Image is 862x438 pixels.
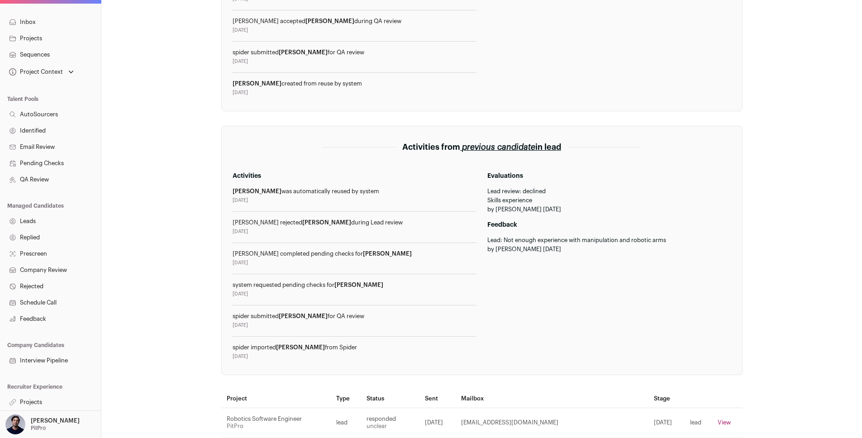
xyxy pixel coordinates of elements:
[487,220,731,229] h3: Feedback
[419,390,456,408] th: Sent
[487,188,731,195] div: Lead review: declined
[31,424,46,432] p: PitPro
[402,141,561,153] h2: Activities from
[5,414,25,434] img: 1207525-medium_jpg
[419,408,456,438] td: [DATE]
[331,408,361,438] td: lead
[233,81,281,86] span: [PERSON_NAME]
[233,344,476,351] div: spider imported from Spider
[456,408,648,438] td: [EMAIL_ADDRESS][DOMAIN_NAME]
[221,390,331,408] th: Project
[361,408,419,438] td: responded
[648,408,685,438] td: [DATE]
[221,408,331,438] td: Robotics Software Engineer
[279,313,328,319] span: [PERSON_NAME]
[487,237,731,244] div: Lead: Not enough experience with manipulation and robotic arms
[279,49,328,55] span: [PERSON_NAME]
[462,143,535,151] span: previous candidate
[233,188,281,194] span: [PERSON_NAME]
[233,171,476,181] h3: Activities
[233,197,476,204] div: [DATE]
[487,206,731,213] div: by [PERSON_NAME] [DATE]
[685,408,712,438] td: lead
[456,390,648,408] th: Mailbox
[233,219,476,226] div: [PERSON_NAME] rejected during Lead review
[233,281,476,289] div: system requested pending checks for
[718,419,731,425] a: View
[305,18,354,24] span: [PERSON_NAME]
[233,58,476,65] div: [DATE]
[233,290,476,298] div: [DATE]
[233,80,476,87] div: created from reuse by system
[363,251,412,257] span: [PERSON_NAME]
[302,219,351,225] span: [PERSON_NAME]
[487,171,731,181] h3: Evaluations
[460,143,561,151] a: previous candidatein lead
[233,313,476,320] div: spider submitted for QA review
[7,68,63,76] div: Project Context
[487,246,731,253] div: by [PERSON_NAME] [DATE]
[233,353,476,360] div: [DATE]
[31,417,80,424] p: [PERSON_NAME]
[233,259,476,267] div: [DATE]
[233,18,476,25] div: [PERSON_NAME] accepted during QA review
[7,66,76,78] button: Open dropdown
[487,197,731,204] div: Skills experience
[233,322,476,329] div: [DATE]
[233,228,476,235] div: [DATE]
[276,344,325,350] span: [PERSON_NAME]
[4,414,81,434] button: Open dropdown
[227,423,325,430] div: PitPro
[361,390,419,408] th: Status
[233,250,476,257] div: [PERSON_NAME] completed pending checks for
[233,188,476,195] div: was automatically reused by system
[233,89,476,96] div: [DATE]
[648,390,685,408] th: Stage
[331,390,361,408] th: Type
[334,282,383,288] span: [PERSON_NAME]
[233,49,476,56] div: spider submitted for QA review
[233,27,476,34] div: [DATE]
[367,423,414,430] div: unclear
